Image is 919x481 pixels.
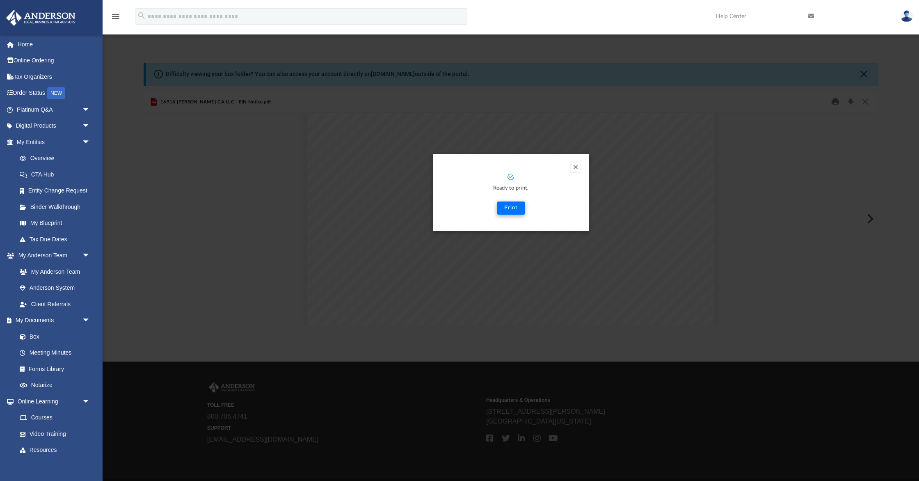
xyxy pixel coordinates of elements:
[11,231,103,247] a: Tax Due Dates
[6,118,103,134] a: Digital Productsarrow_drop_down
[11,166,103,183] a: CTA Hub
[144,92,878,325] div: Preview
[11,280,98,296] a: Anderson System
[11,199,103,215] a: Binder Walkthrough
[6,247,98,264] a: My Anderson Teamarrow_drop_down
[82,118,98,135] span: arrow_drop_down
[82,101,98,118] span: arrow_drop_down
[497,202,525,215] button: Print
[6,393,98,410] a: Online Learningarrow_drop_down
[11,426,94,442] a: Video Training
[82,134,98,151] span: arrow_drop_down
[11,296,98,312] a: Client Referrals
[137,11,146,20] i: search
[6,312,98,329] a: My Documentsarrow_drop_down
[82,393,98,410] span: arrow_drop_down
[11,183,103,199] a: Entity Change Request
[6,36,103,53] a: Home
[111,11,121,21] i: menu
[901,10,913,22] img: User Pic
[11,345,98,361] a: Meeting Minutes
[11,442,98,458] a: Resources
[47,87,65,99] div: NEW
[11,263,94,280] a: My Anderson Team
[11,328,94,345] a: Box
[6,134,103,150] a: My Entitiesarrow_drop_down
[111,16,121,21] a: menu
[11,150,103,167] a: Overview
[11,215,98,231] a: My Blueprint
[6,69,103,85] a: Tax Organizers
[11,377,98,394] a: Notarize
[82,247,98,264] span: arrow_drop_down
[11,410,98,426] a: Courses
[6,101,103,118] a: Platinum Q&Aarrow_drop_down
[4,10,78,26] img: Anderson Advisors Platinum Portal
[11,361,94,377] a: Forms Library
[82,312,98,329] span: arrow_drop_down
[6,85,103,102] a: Order StatusNEW
[6,53,103,69] a: Online Ordering
[441,184,581,193] p: Ready to print.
